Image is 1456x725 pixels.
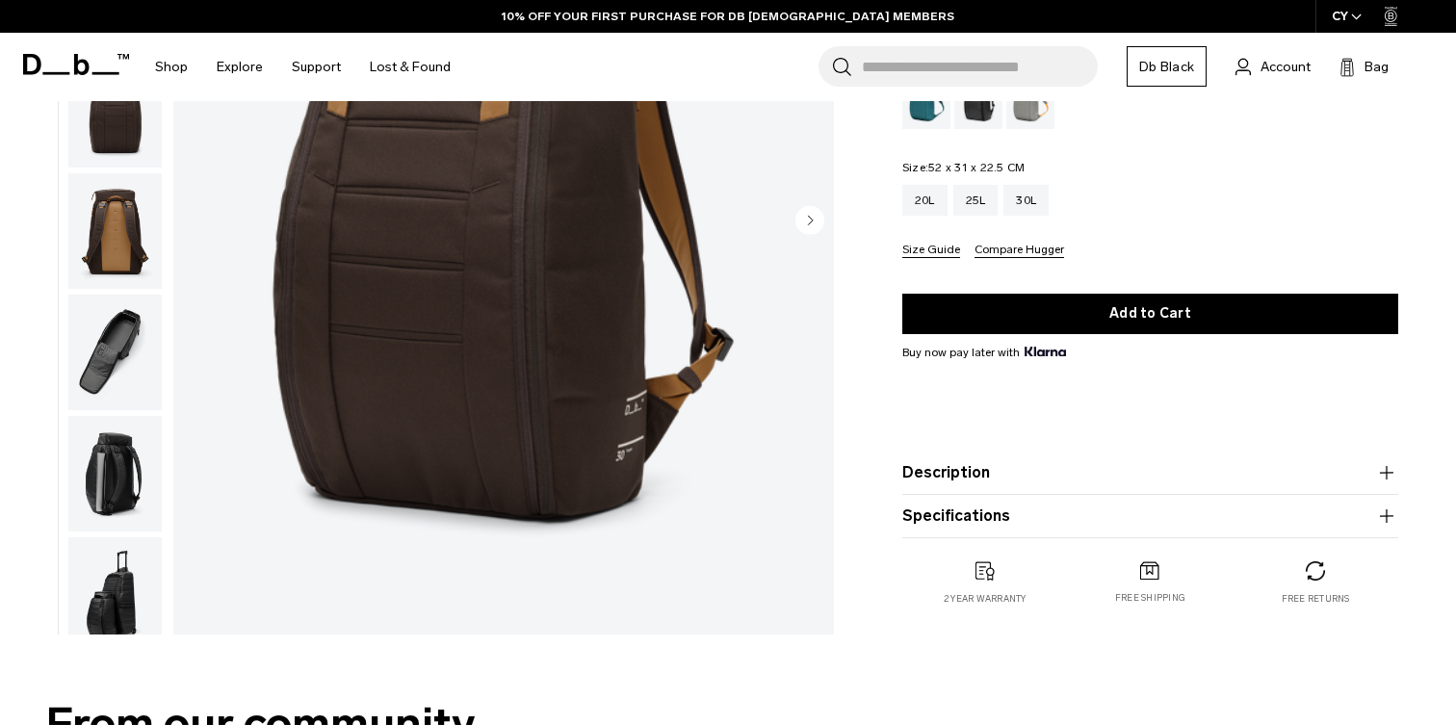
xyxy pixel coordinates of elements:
[902,244,960,258] button: Size Guide
[902,461,1398,484] button: Description
[292,33,341,101] a: Support
[67,172,163,290] button: Hugger Backpack 30L Espresso
[1115,592,1185,606] p: Free shipping
[1261,57,1311,77] span: Account
[67,536,163,654] button: Hugger Backpack 30L Espresso
[1365,57,1389,77] span: Bag
[902,294,1398,334] button: Add to Cart
[155,33,188,101] a: Shop
[1003,185,1049,216] a: 30L
[902,344,1066,361] span: Buy now pay later with
[975,244,1064,258] button: Compare Hugger
[68,295,162,410] img: Hugger Backpack 30L Espresso
[902,162,1026,173] legend: Size:
[68,53,162,168] img: Hugger Backpack 30L Espresso
[217,33,263,101] a: Explore
[1339,55,1389,78] button: Bag
[370,33,451,101] a: Lost & Found
[1282,592,1350,606] p: Free returns
[1127,46,1207,87] a: Db Black
[67,294,163,411] button: Hugger Backpack 30L Espresso
[68,173,162,289] img: Hugger Backpack 30L Espresso
[1025,347,1066,356] img: {"height" => 20, "alt" => "Klarna"}
[141,33,465,101] nav: Main Navigation
[67,52,163,169] button: Hugger Backpack 30L Espresso
[953,185,999,216] a: 25L
[902,185,948,216] a: 20L
[68,537,162,653] img: Hugger Backpack 30L Espresso
[902,505,1398,528] button: Specifications
[1235,55,1311,78] a: Account
[68,416,162,531] img: Hugger Backpack 30L Espresso
[795,205,824,238] button: Next slide
[67,415,163,532] button: Hugger Backpack 30L Espresso
[944,592,1027,606] p: 2 year warranty
[502,8,954,25] a: 10% OFF YOUR FIRST PURCHASE FOR DB [DEMOGRAPHIC_DATA] MEMBERS
[928,161,1025,174] span: 52 x 31 x 22.5 CM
